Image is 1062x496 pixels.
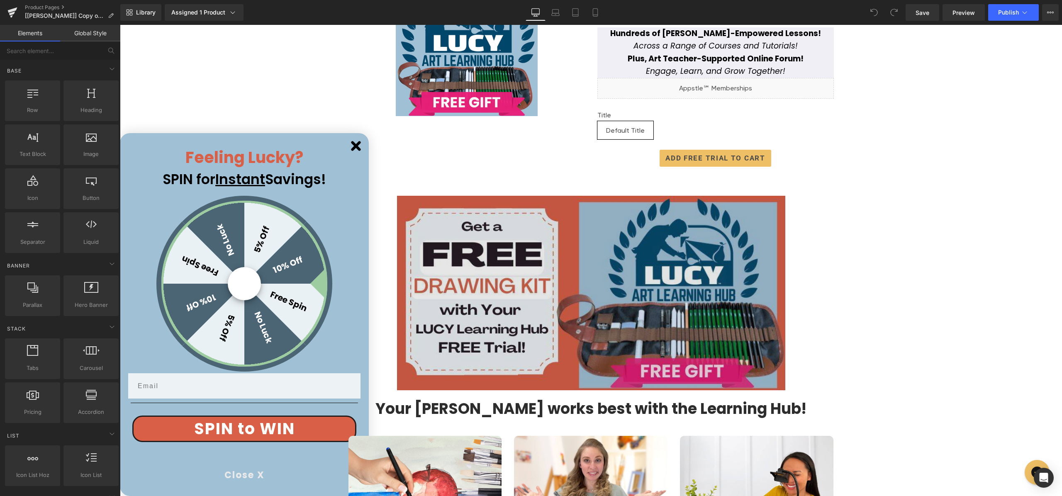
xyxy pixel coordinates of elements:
span: Tabs [7,364,58,372]
span: Icon List [66,471,116,479]
span: Base [6,67,22,75]
button: Redo [886,4,902,21]
span: Text Block [7,150,58,158]
span: Hundreds of [PERSON_NAME]-Empowered Lessons! [490,3,701,14]
span: Default Title [486,97,525,114]
span: Pricing [7,408,58,416]
span: Parallax [7,301,58,309]
button: Publish [988,4,1039,21]
span: Save [916,8,929,17]
span: Publish [998,9,1019,16]
a: Global Style [60,25,120,41]
div: Assigned 1 Product [171,8,237,17]
span: Library [136,9,156,16]
span: Plus, Art Teacher-Supported Online Forum! [508,28,684,39]
a: Laptop [546,4,565,21]
a: Desktop [526,4,546,21]
a: Preview [943,4,985,21]
strong: Your [PERSON_NAME] works best with the Learning Hub! [256,373,687,394]
a: Tablet [565,4,585,21]
div: Open Intercom Messenger [1034,468,1054,488]
span: Add FREE Trial TO CART [546,129,645,137]
span: Liquid [66,238,116,246]
a: Product Pages [25,4,120,11]
a: Mobile [585,4,605,21]
span: Hero Banner [66,301,116,309]
span: [[PERSON_NAME]] Copy of [FIXED] LUCY Learning Hub - Product Page [25,12,105,19]
span: Stack [6,325,27,333]
em: Engage, Learn, and Grow Together! [526,41,665,52]
button: More [1042,4,1059,21]
label: Title [477,86,714,96]
span: Banner [6,262,31,270]
iframe: Gorgias live chat messenger [901,432,934,463]
span: Heading [66,106,116,114]
span: Separator [7,238,58,246]
span: Accordion [66,408,116,416]
span: List [6,432,20,440]
button: Add FREE Trial TO CART [540,125,651,142]
span: Preview [952,8,975,17]
em: Across a Range of Courses and Tutorials! [514,15,678,27]
span: Button [66,194,116,202]
button: Undo [866,4,882,21]
a: New Library [120,4,161,21]
span: Carousel [66,364,116,372]
span: Row [7,106,58,114]
span: Icon List Hoz [7,471,58,479]
span: Image [66,150,116,158]
span: Icon [7,194,58,202]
